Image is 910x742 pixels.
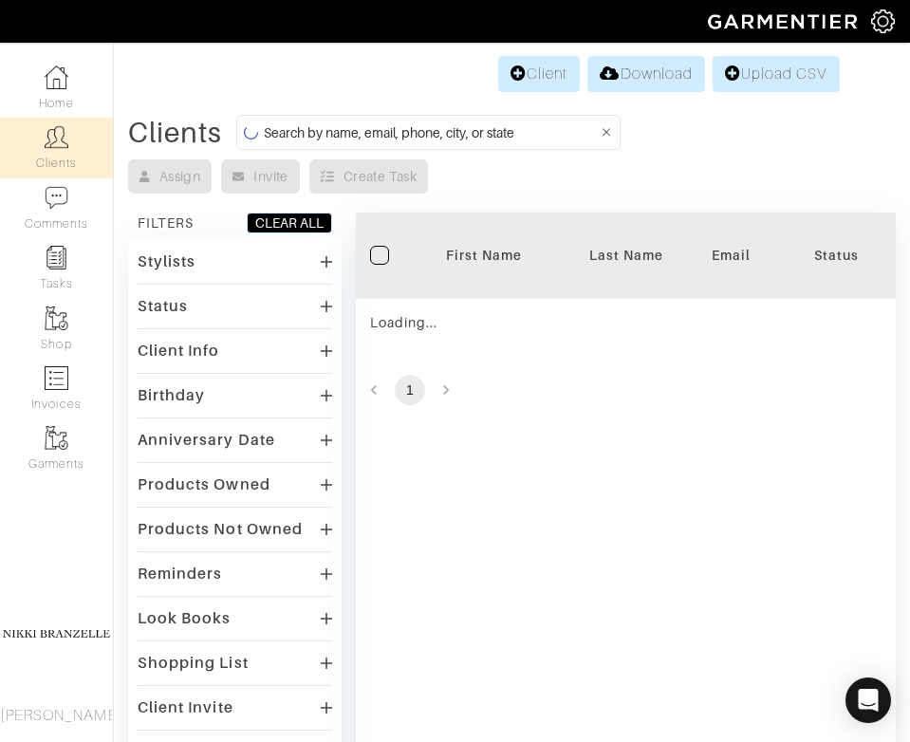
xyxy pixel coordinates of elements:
div: Last Name [569,246,683,265]
th: Toggle SortBy [555,213,697,299]
div: Anniversary Date [138,431,275,450]
img: garmentier-logo-header-white-b43fb05a5012e4ada735d5af1a66efaba907eab6374d6393d1fbf88cb4ef424d.png [698,5,871,38]
div: FILTERS [138,213,194,232]
div: Stylists [138,252,195,271]
img: clients-icon-6bae9207a08558b7cb47a8932f037763ab4055f8c8b6bfacd5dc20c3e0201464.png [45,125,68,149]
div: Look Books [138,609,232,628]
img: garments-icon-b7da505a4dc4fd61783c78ac3ca0ef83fa9d6f193b1c9dc38574b1d14d53ca28.png [45,306,68,330]
nav: pagination navigation [356,375,896,405]
div: Status [779,246,893,265]
button: page 1 [395,375,425,405]
img: garments-icon-b7da505a4dc4fd61783c78ac3ca0ef83fa9d6f193b1c9dc38574b1d14d53ca28.png [45,426,68,450]
input: Search by name, email, phone, city, or state [264,121,598,144]
img: orders-icon-0abe47150d42831381b5fb84f609e132dff9fe21cb692f30cb5eec754e2cba89.png [45,366,68,390]
button: CLEAR ALL [247,213,332,233]
div: Products Not Owned [138,520,303,539]
a: Download [587,56,704,92]
div: Email [712,246,751,265]
div: Loading... [370,313,751,332]
th: Toggle SortBy [413,213,555,299]
div: Open Intercom Messenger [845,677,891,723]
th: Toggle SortBy [765,213,907,299]
div: Reminders [138,565,222,584]
div: Birthday [138,386,205,405]
div: First Name [427,246,541,265]
img: gear-icon-white-bd11855cb880d31180b6d7d6211b90ccbf57a29d726f0c71d8c61bd08dd39cc2.png [871,9,895,33]
div: Products Owned [138,475,270,494]
div: Client Info [138,342,220,361]
div: CLEAR ALL [255,213,324,232]
a: Upload CSV [713,56,840,92]
div: Shopping List [138,654,249,673]
img: reminder-icon-8004d30b9f0a5d33ae49ab947aed9ed385cf756f9e5892f1edd6e32f2345188e.png [45,246,68,269]
div: Clients [128,123,222,142]
a: Client [498,56,580,92]
div: Status [138,297,188,316]
img: comment-icon-a0a6a9ef722e966f86d9cbdc48e553b5cf19dbc54f86b18d962a5391bc8f6eb6.png [45,186,68,210]
div: Client Invite [138,698,233,717]
img: dashboard-icon-dbcd8f5a0b271acd01030246c82b418ddd0df26cd7fceb0bd07c9910d44c42f6.png [45,65,68,89]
